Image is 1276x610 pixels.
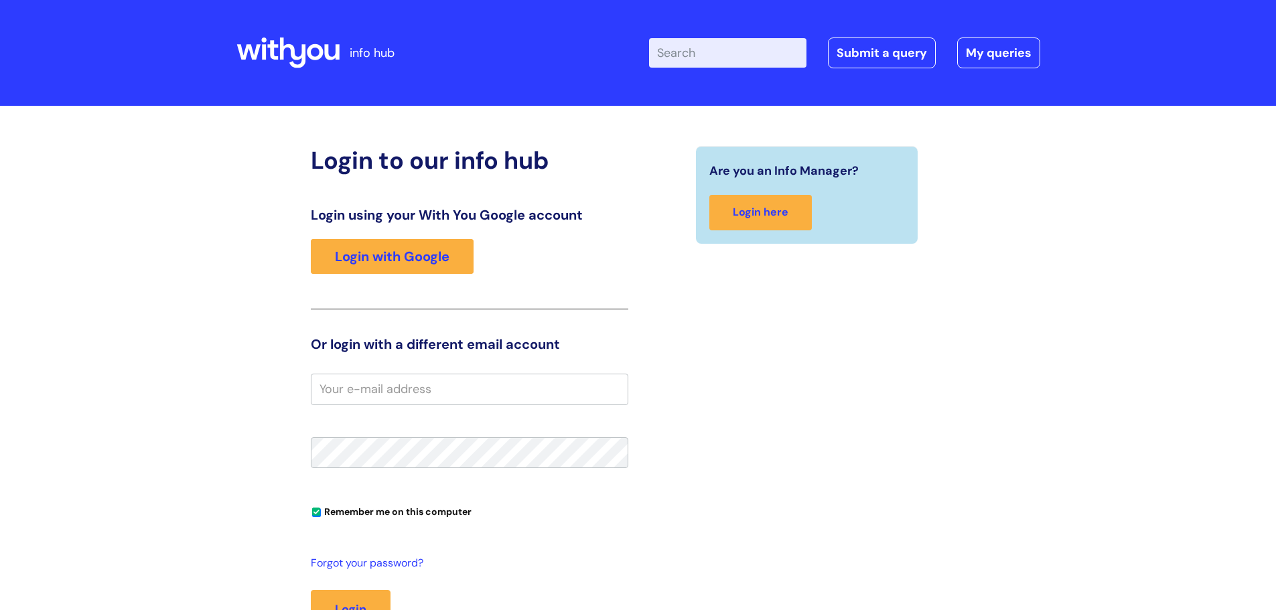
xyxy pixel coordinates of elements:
div: You can uncheck this option if you're logging in from a shared device [311,500,628,522]
a: My queries [957,37,1040,68]
span: Are you an Info Manager? [709,160,859,181]
h3: Login using your With You Google account [311,207,628,223]
a: Login with Google [311,239,474,274]
a: Login here [709,195,812,230]
input: Search [649,38,806,68]
input: Your e-mail address [311,374,628,404]
label: Remember me on this computer [311,503,472,518]
p: info hub [350,42,395,64]
h2: Login to our info hub [311,146,628,175]
a: Submit a query [828,37,936,68]
h3: Or login with a different email account [311,336,628,352]
a: Forgot your password? [311,554,622,573]
input: Remember me on this computer [312,508,321,517]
